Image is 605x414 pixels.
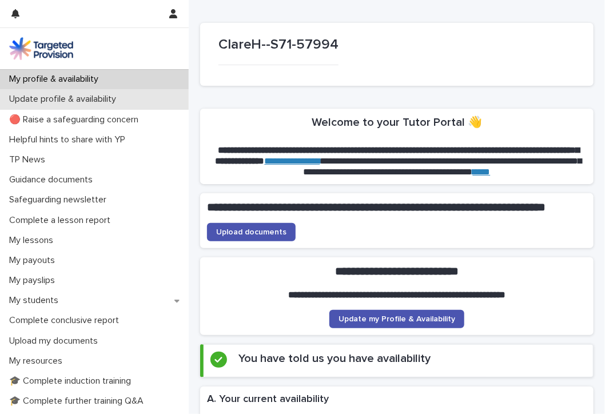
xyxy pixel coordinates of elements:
[5,376,140,387] p: 🎓 Complete induction training
[5,275,64,286] p: My payslips
[5,154,54,165] p: TP News
[312,116,482,129] h2: Welcome to your Tutor Portal 👋
[207,393,329,406] h2: A. Your current availability
[5,74,108,85] p: My profile & availability
[5,174,102,185] p: Guidance documents
[339,315,455,323] span: Update my Profile & Availability
[5,94,125,105] p: Update profile & availability
[5,315,128,326] p: Complete conclusive report
[5,255,64,266] p: My payouts
[5,235,62,246] p: My lessons
[5,215,120,226] p: Complete a lesson report
[207,223,296,241] a: Upload documents
[5,336,107,347] p: Upload my documents
[238,352,431,365] h2: You have told us you have availability
[5,295,67,306] p: My students
[5,356,71,367] p: My resources
[5,114,148,125] p: 🔴 Raise a safeguarding concern
[5,396,153,407] p: 🎓 Complete further training Q&A
[5,194,116,205] p: Safeguarding newsletter
[5,134,134,145] p: Helpful hints to share with YP
[9,37,73,60] img: M5nRWzHhSzIhMunXDL62
[329,310,464,328] a: Update my Profile & Availability
[218,37,339,53] p: ClareH--S71-57994
[216,228,286,236] span: Upload documents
